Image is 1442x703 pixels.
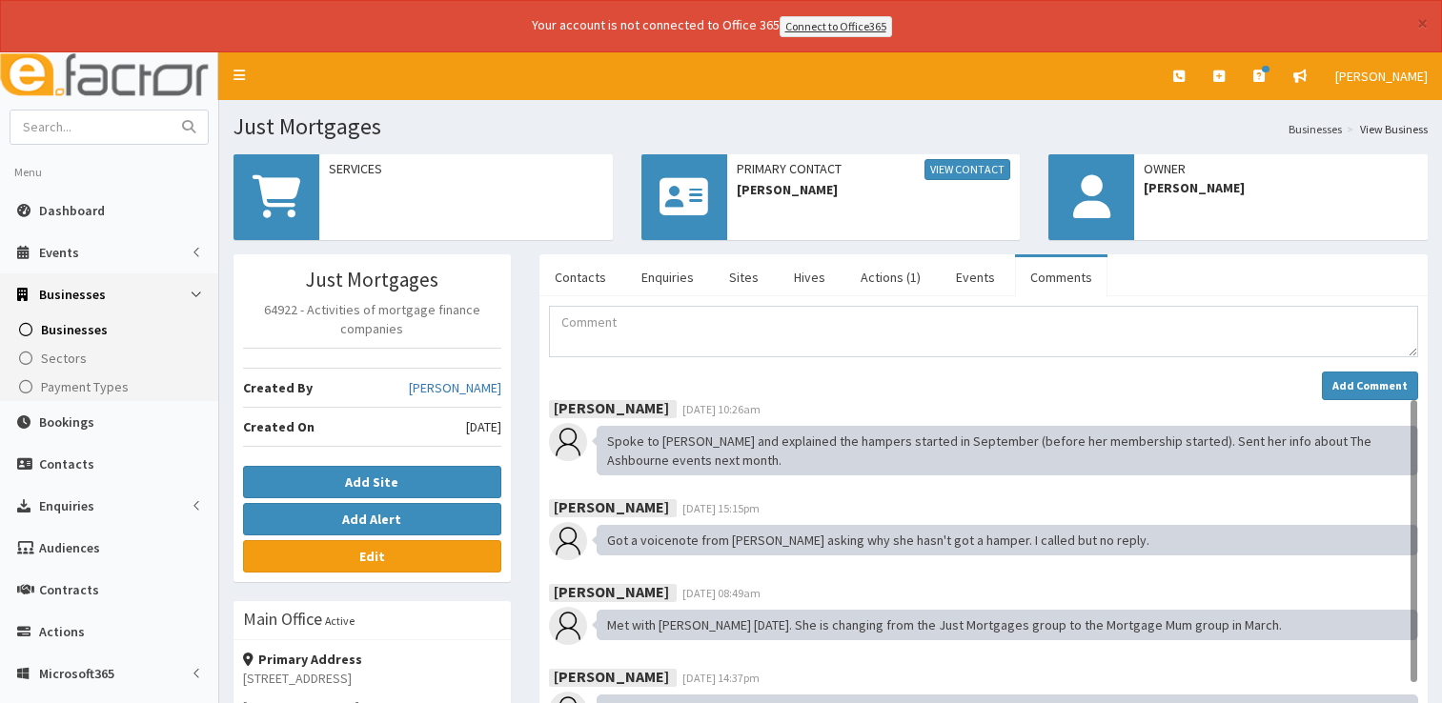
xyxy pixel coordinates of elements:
span: [DATE] 10:26am [682,402,761,416]
span: [PERSON_NAME] [1335,68,1428,85]
a: Businesses [1289,121,1342,137]
span: Actions [39,623,85,640]
span: Owner [1144,159,1418,178]
b: Add Alert [342,511,401,528]
a: Edit [243,540,501,572]
h3: Main Office [243,611,322,628]
p: [STREET_ADDRESS] [243,669,501,688]
span: [DATE] 14:37pm [682,671,760,685]
a: Events [941,257,1010,297]
a: View Contact [924,159,1010,180]
b: [PERSON_NAME] [554,398,669,417]
span: Businesses [39,286,106,303]
h3: Just Mortgages [243,269,501,291]
span: Audiences [39,539,100,556]
input: Search... [10,110,171,144]
span: Sectors [41,350,87,367]
a: [PERSON_NAME] [409,378,501,397]
textarea: Comment [549,306,1418,357]
li: View Business [1342,121,1428,137]
a: Hives [779,257,841,297]
a: Payment Types [5,372,218,401]
span: Primary Contact [737,159,1011,180]
b: Created By [243,379,313,396]
b: [PERSON_NAME] [554,582,669,601]
span: Contacts [39,455,94,472]
a: Sectors [5,344,218,372]
span: [DATE] 15:15pm [682,501,760,515]
button: × [1417,13,1428,33]
button: Add Comment [1322,372,1418,400]
b: Edit [359,548,385,565]
a: Businesses [5,315,218,344]
h1: Just Mortgages [234,114,1428,139]
div: Got a voicenote from [PERSON_NAME] asking why she hasn't got a hamper. I called but no reply. [597,525,1418,555]
strong: Add Comment [1332,378,1408,392]
a: Contacts [539,257,621,297]
span: Contracts [39,581,99,598]
a: Comments [1015,257,1107,297]
a: [PERSON_NAME] [1321,52,1442,100]
span: Services [329,159,603,178]
button: Add Alert [243,503,501,535]
span: Payment Types [41,378,129,395]
span: Dashboard [39,202,105,219]
span: Bookings [39,413,94,431]
div: Your account is not connected to Office 365 [154,15,1269,37]
span: Microsoft365 [39,665,114,682]
a: Actions (1) [845,257,936,297]
span: [DATE] 08:49am [682,586,761,600]
b: [PERSON_NAME] [554,667,669,686]
small: Active [325,613,355,628]
strong: Primary Address [243,651,362,668]
a: Connect to Office365 [780,16,892,37]
span: Businesses [41,321,108,338]
span: [DATE] [466,417,501,436]
b: Created On [243,418,315,435]
b: Add Site [345,473,398,491]
a: Enquiries [626,257,709,297]
span: Events [39,244,79,261]
b: [PERSON_NAME] [554,497,669,516]
div: Spoke to [PERSON_NAME] and explained the hampers started in September (before her membership star... [597,426,1418,475]
span: [PERSON_NAME] [1144,178,1418,197]
span: [PERSON_NAME] [737,180,1011,199]
div: Met with [PERSON_NAME] [DATE]. She is changing from the Just Mortgages group to the Mortgage Mum ... [597,610,1418,640]
a: Sites [714,257,774,297]
p: 64922 - Activities of mortgage finance companies [243,300,501,338]
span: Enquiries [39,497,94,514]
